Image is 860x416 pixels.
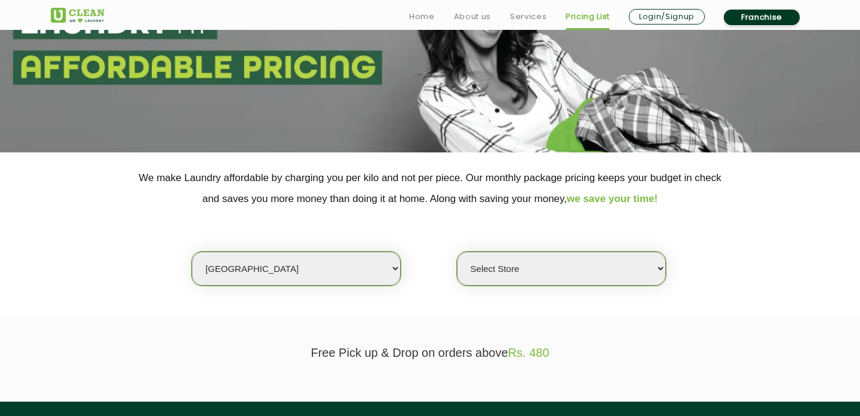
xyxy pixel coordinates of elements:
[510,10,546,24] a: Services
[508,346,549,359] span: Rs. 480
[409,10,435,24] a: Home
[51,346,809,360] p: Free Pick up & Drop on orders above
[566,10,610,24] a: Pricing List
[51,167,809,209] p: We make Laundry affordable by charging you per kilo and not per piece. Our monthly package pricin...
[567,193,658,204] span: we save your time!
[454,10,491,24] a: About us
[629,9,705,25] a: Login/Signup
[51,8,105,23] img: UClean Laundry and Dry Cleaning
[724,10,800,25] a: Franchise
